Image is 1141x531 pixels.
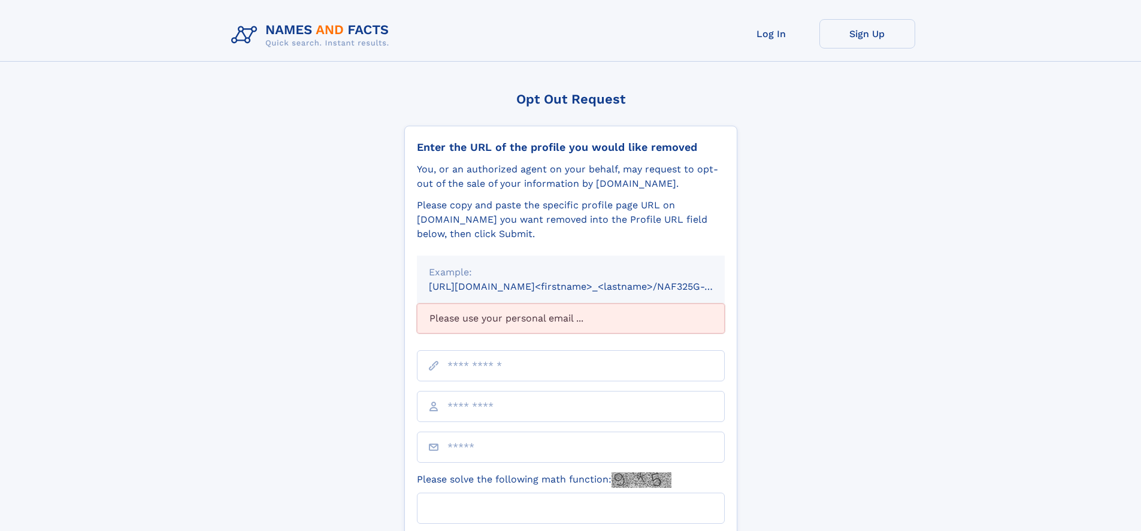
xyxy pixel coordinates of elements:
div: Example: [429,265,713,280]
img: Logo Names and Facts [226,19,399,51]
label: Please solve the following math function: [417,472,671,488]
div: Opt Out Request [404,92,737,107]
a: Sign Up [819,19,915,48]
div: Enter the URL of the profile you would like removed [417,141,725,154]
small: [URL][DOMAIN_NAME]<firstname>_<lastname>/NAF325G-xxxxxxxx [429,281,747,292]
div: Please use your personal email ... [417,304,725,333]
div: Please copy and paste the specific profile page URL on [DOMAIN_NAME] you want removed into the Pr... [417,198,725,241]
a: Log In [724,19,819,48]
div: You, or an authorized agent on your behalf, may request to opt-out of the sale of your informatio... [417,162,725,191]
